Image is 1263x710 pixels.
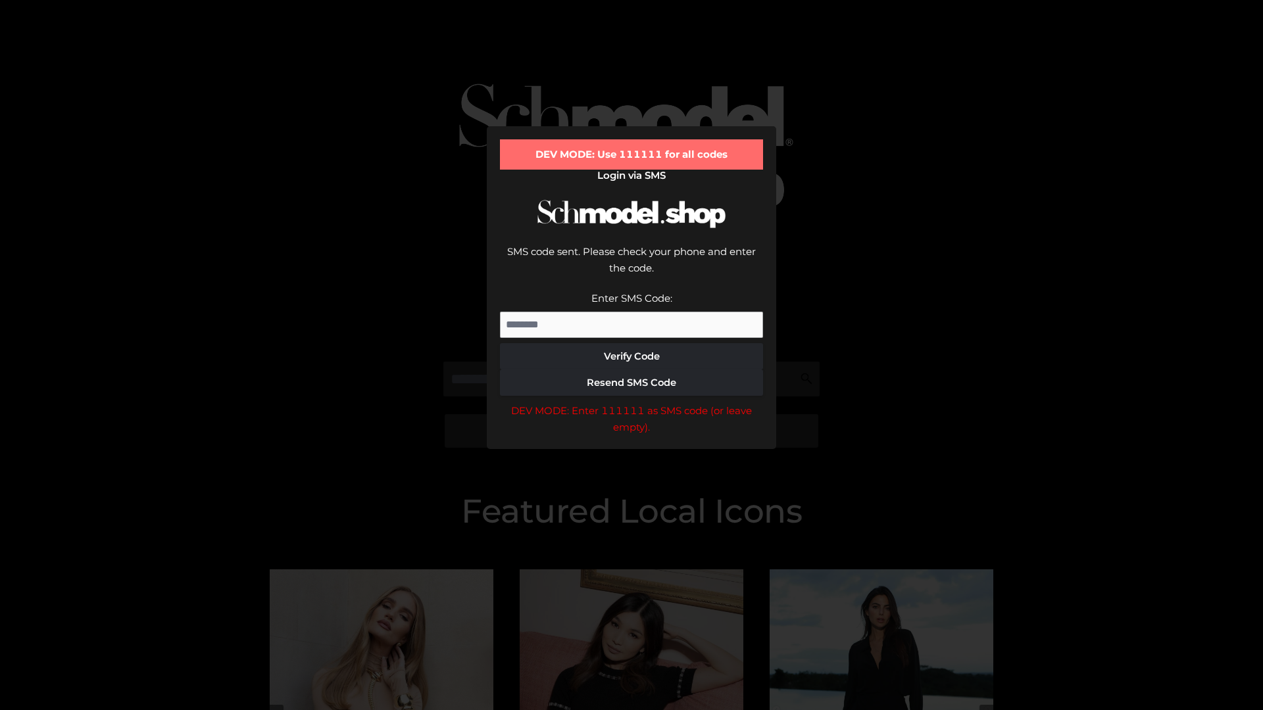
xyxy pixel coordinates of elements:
[533,188,730,240] img: Schmodel Logo
[500,343,763,369] button: Verify Code
[591,292,672,304] label: Enter SMS Code:
[500,402,763,436] div: DEV MODE: Enter 111111 as SMS code (or leave empty).
[500,170,763,181] h2: Login via SMS
[500,139,763,170] div: DEV MODE: Use 111111 for all codes
[500,243,763,290] div: SMS code sent. Please check your phone and enter the code.
[500,369,763,396] button: Resend SMS Code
